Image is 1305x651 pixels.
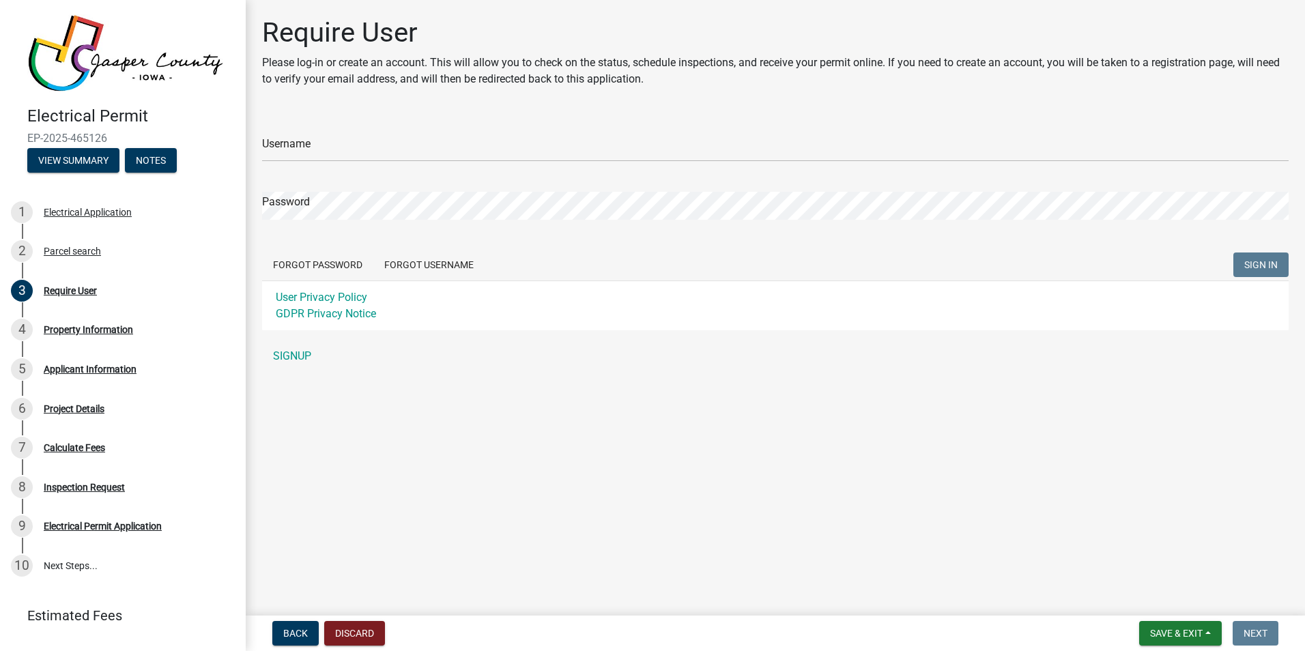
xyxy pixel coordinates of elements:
[11,201,33,223] div: 1
[262,16,1289,49] h1: Require User
[44,207,132,217] div: Electrical Application
[1233,621,1278,646] button: Next
[11,398,33,420] div: 6
[11,555,33,577] div: 10
[262,252,373,277] button: Forgot Password
[27,132,218,145] span: EP-2025-465126
[1233,252,1289,277] button: SIGN IN
[11,437,33,459] div: 7
[1244,628,1267,639] span: Next
[27,106,235,126] h4: Electrical Permit
[27,156,119,167] wm-modal-confirm: Summary
[11,602,224,629] a: Estimated Fees
[44,246,101,256] div: Parcel search
[44,443,105,452] div: Calculate Fees
[1139,621,1222,646] button: Save & Exit
[11,476,33,498] div: 8
[11,358,33,380] div: 5
[276,307,376,320] a: GDPR Privacy Notice
[262,55,1289,87] p: Please log-in or create an account. This will allow you to check on the status, schedule inspecti...
[125,156,177,167] wm-modal-confirm: Notes
[283,628,308,639] span: Back
[272,621,319,646] button: Back
[44,482,125,492] div: Inspection Request
[44,404,104,414] div: Project Details
[373,252,485,277] button: Forgot Username
[1244,259,1278,270] span: SIGN IN
[44,325,133,334] div: Property Information
[11,515,33,537] div: 9
[27,148,119,173] button: View Summary
[44,364,137,374] div: Applicant Information
[276,291,367,304] a: User Privacy Policy
[27,14,224,92] img: Jasper County, Iowa
[44,286,97,295] div: Require User
[44,521,162,531] div: Electrical Permit Application
[1150,628,1203,639] span: Save & Exit
[11,280,33,302] div: 3
[324,621,385,646] button: Discard
[11,319,33,341] div: 4
[262,343,1289,370] a: SIGNUP
[11,240,33,262] div: 2
[125,148,177,173] button: Notes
